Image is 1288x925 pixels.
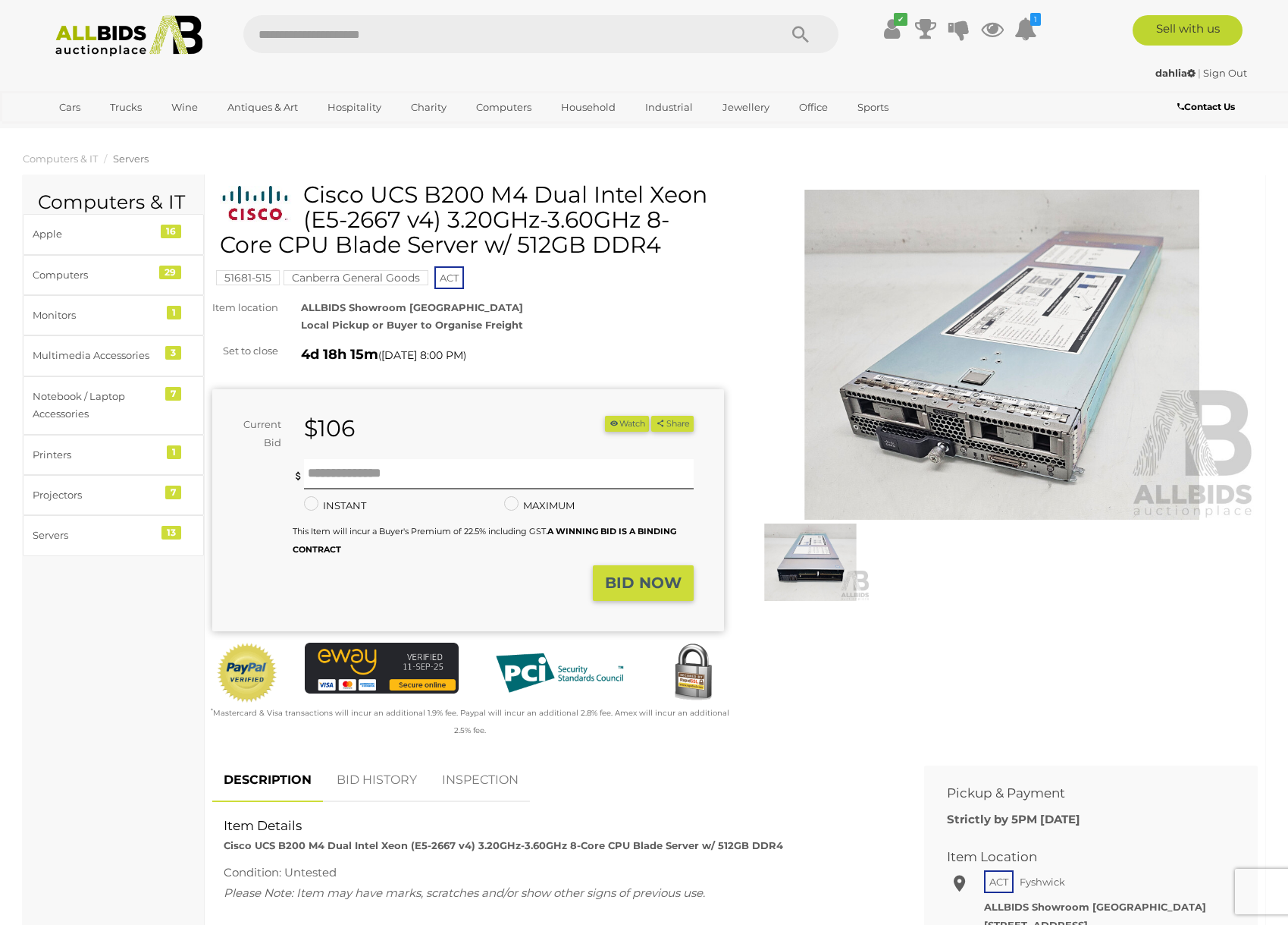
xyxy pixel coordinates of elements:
[33,486,158,504] div: Projectors
[325,758,428,803] a: BID HISTORY
[23,515,204,555] a: Servers 13
[224,886,705,900] span: Please Note: Item may have marks, scratches and/or show other signs of previous use.
[33,307,158,324] div: Monitors
[218,95,308,120] a: Antiques & Art
[47,15,212,57] img: Allbids.com.au
[224,839,783,851] strong: Cisco UCS B200 M4 Dual Intel Xeon (E5-2667 v4) 3.20GHz-3.60GHz 8-Core CPU Blade Server w/ 512GB DDR4
[713,95,779,120] a: Jewellery
[318,95,391,120] a: Hospitality
[663,643,723,703] img: Secured by Rapid SSL
[33,347,158,364] div: Multimedia Accessories
[23,435,204,475] a: Printers 1
[33,225,158,243] div: Apple
[947,850,1212,864] h2: Item Location
[301,346,378,363] strong: 4d 18h 15m
[49,95,90,120] a: Cars
[212,758,323,803] a: DESCRIPTION
[33,446,158,464] div: Printers
[216,270,280,285] mark: 51681-515
[301,319,523,331] strong: Local Pickup or Buyer to Organise Freight
[23,295,204,335] a: Monitors 1
[161,95,208,120] a: Wine
[894,13,907,26] i: ✔
[167,445,181,459] div: 1
[23,153,98,165] a: Computers & IT
[284,270,428,285] mark: Canberra General Goods
[751,524,871,601] img: Cisco UCS B200 M4 Dual Intel Xeon (E5-2667 v4) 3.20GHz-3.60GHz 8-Core CPU Blade Server w/ 512GB DDR4
[23,475,204,515] a: Projectors 7
[605,416,649,432] button: Watch
[220,186,292,222] img: Cisco UCS B200 M4 Dual Intel Xeon (E5-2667 v4) 3.20GHz-3.60GHz 8-Core CPU Blade Server w/ 512GB DDR4
[165,387,181,401] div: 7
[33,388,158,423] div: Notebook / Laptop Accessories
[165,346,181,360] div: 3
[881,15,904,42] a: ✔
[165,486,181,499] div: 7
[161,225,181,238] div: 16
[212,416,293,451] div: Current Bid
[216,272,280,284] a: 51681-515
[431,758,530,803] a: INSPECTION
[49,120,177,145] a: [GEOGRAPHIC_DATA]
[401,95,456,120] a: Charity
[293,526,676,554] small: This Item will incur a Buyer's Premium of 22.5% including GST.
[1203,67,1247,79] a: Sign Out
[305,643,459,694] img: eWAY Payment Gateway
[1198,67,1201,79] span: |
[293,526,676,554] b: A WINNING BID IS A BINDING CONTRACT
[33,266,158,284] div: Computers
[947,812,1080,826] b: Strictly by 5PM [DATE]
[220,182,720,257] h1: Cisco UCS B200 M4 Dual Intel Xeon (E5-2667 v4) 3.20GHz-3.60GHz 8-Core CPU Blade Server w/ 512GB DDR4
[23,214,204,254] a: Apple 16
[284,272,428,284] a: Canberra General Goods
[161,526,181,540] div: 13
[747,190,1258,520] img: Cisco UCS B200 M4 Dual Intel Xeon (E5-2667 v4) 3.20GHz-3.60GHz 8-Core CPU Blade Server w/ 512GB DDR4
[201,342,290,360] div: Set to close
[1155,67,1196,79] strong: dahlia
[551,95,625,120] a: Household
[23,255,204,295] a: Computers 29
[100,95,152,120] a: Trucks
[947,786,1212,801] h2: Pickup & Payment
[224,862,890,883] div: Condition: Untested
[224,819,890,833] h2: Item Details
[848,95,898,120] a: Sports
[1177,101,1235,112] b: Contact Us
[304,497,366,514] label: INSTANT
[1014,15,1037,42] a: 1
[201,299,290,316] div: Item location
[466,95,541,120] a: Computers
[211,708,729,735] small: Mastercard & Visa transactions will incur an additional 1.9% fee. Paypal will incur an additional...
[984,870,1014,893] span: ACT
[159,266,181,279] div: 29
[1133,15,1243,46] a: Sell with us
[789,95,838,120] a: Office
[484,643,635,703] img: PCI DSS compliant
[635,95,703,120] a: Industrial
[301,301,523,313] strong: ALLBIDS Showroom [GEOGRAPHIC_DATA]
[763,15,838,53] button: Search
[605,416,649,432] li: Watch this item
[1155,67,1198,79] a: dahlia
[33,527,158,544] div: Servers
[504,497,575,514] label: MAXIMUM
[651,416,693,432] button: Share
[216,643,278,703] img: Official PayPal Seal
[434,266,464,289] span: ACT
[304,414,355,442] strong: $106
[984,901,1206,913] strong: ALLBIDS Showroom [GEOGRAPHIC_DATA]
[1030,13,1041,26] i: 1
[593,565,694,601] button: BID NOW
[38,192,189,213] h2: Computers & IT
[605,574,682,592] strong: BID NOW
[23,376,204,435] a: Notebook / Laptop Accessories 7
[23,335,204,376] a: Multimedia Accessories 3
[1016,872,1069,892] span: Fyshwick
[1177,99,1239,115] a: Contact Us
[113,153,149,165] a: Servers
[381,348,463,362] span: [DATE] 8:00 PM
[378,349,466,361] span: ( )
[167,306,181,319] div: 1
